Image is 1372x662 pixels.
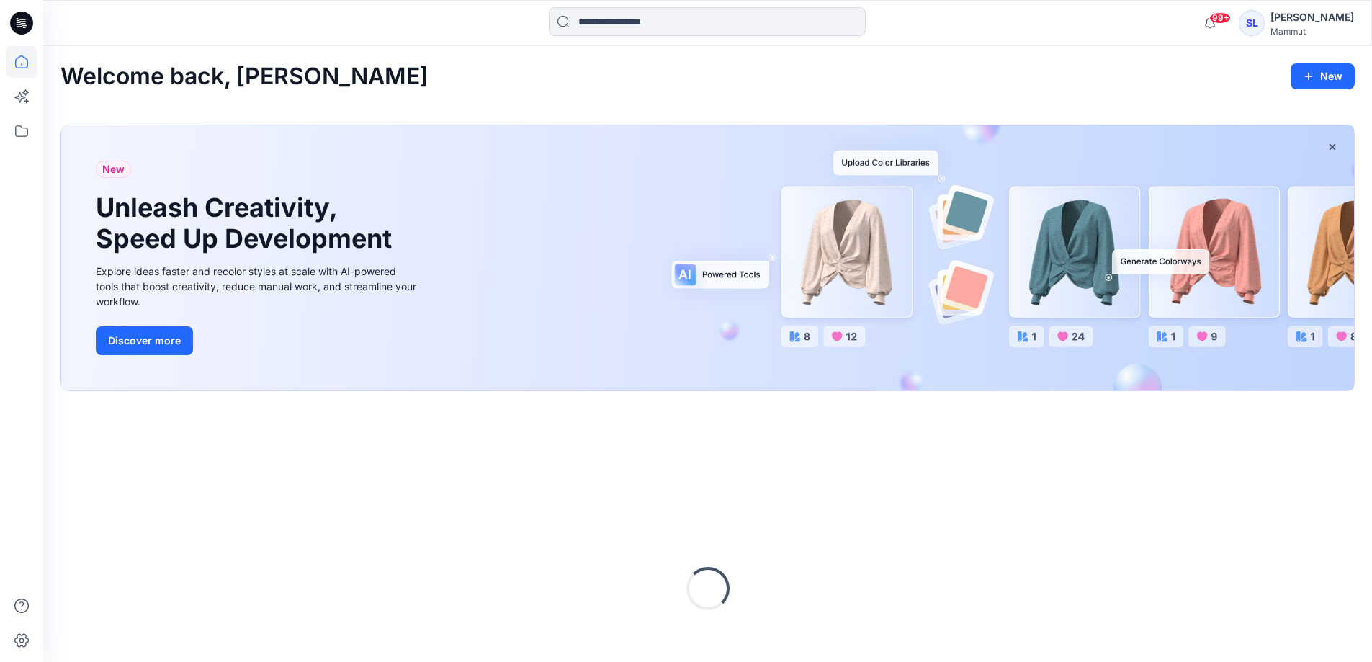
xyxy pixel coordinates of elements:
[1209,12,1231,24] span: 99+
[1239,10,1265,36] div: SL
[60,63,429,90] h2: Welcome back, [PERSON_NAME]
[1270,9,1354,26] div: [PERSON_NAME]
[96,326,420,355] a: Discover more
[96,326,193,355] button: Discover more
[1270,26,1354,37] div: Mammut
[102,161,125,178] span: New
[96,192,398,254] h1: Unleash Creativity, Speed Up Development
[1291,63,1355,89] button: New
[96,264,420,309] div: Explore ideas faster and recolor styles at scale with AI-powered tools that boost creativity, red...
